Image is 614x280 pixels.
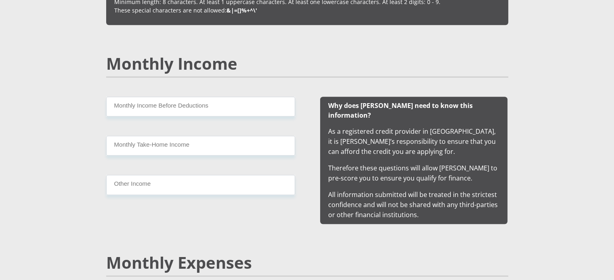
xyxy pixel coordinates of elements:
[106,175,295,195] input: Other Income
[328,101,499,219] span: As a registered credit provider in [GEOGRAPHIC_DATA], it is [PERSON_NAME]’s responsibility to ens...
[226,6,257,14] b: &|=[]%+^\'
[328,101,473,120] b: Why does [PERSON_NAME] need to know this information?
[106,54,508,73] h2: Monthly Income
[106,136,295,156] input: Monthly Take Home Income
[106,253,508,272] h2: Monthly Expenses
[106,97,295,116] input: Monthly Income Before Deductions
